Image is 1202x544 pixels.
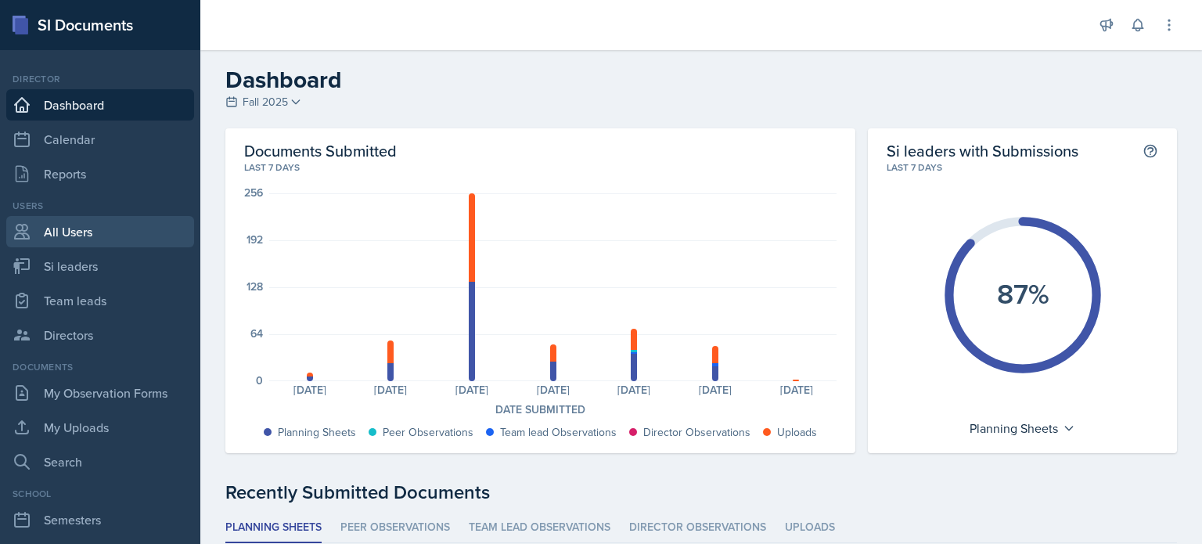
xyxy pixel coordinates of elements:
div: 256 [244,187,263,198]
li: Director Observations [629,513,766,543]
div: 0 [256,375,263,386]
a: Team leads [6,285,194,316]
div: Last 7 days [244,160,837,175]
div: Documents [6,360,194,374]
li: Team lead Observations [469,513,610,543]
div: Users [6,199,194,213]
div: [DATE] [269,384,351,395]
div: Director [6,72,194,86]
li: Planning Sheets [225,513,322,543]
div: [DATE] [351,384,432,395]
li: Uploads [785,513,835,543]
a: Dashboard [6,89,194,121]
div: [DATE] [756,384,837,395]
div: Date Submitted [244,402,837,418]
a: All Users [6,216,194,247]
div: Recently Submitted Documents [225,478,1177,506]
div: [DATE] [513,384,594,395]
div: 64 [250,328,263,339]
div: Director Observations [643,424,750,441]
div: 192 [247,234,263,245]
div: Planning Sheets [278,424,356,441]
a: My Uploads [6,412,194,443]
div: Team lead Observations [500,424,617,441]
div: Last 7 days [887,160,1158,175]
div: [DATE] [594,384,675,395]
div: School [6,487,194,501]
a: My Observation Forms [6,377,194,409]
h2: Si leaders with Submissions [887,141,1078,160]
a: Directors [6,319,194,351]
div: Uploads [777,424,817,441]
div: [DATE] [431,384,513,395]
div: 128 [247,281,263,292]
a: Si leaders [6,250,194,282]
div: [DATE] [675,384,756,395]
li: Peer Observations [340,513,450,543]
a: Calendar [6,124,194,155]
text: 87% [996,273,1049,314]
a: Reports [6,158,194,189]
a: Semesters [6,504,194,535]
span: Fall 2025 [243,94,288,110]
h2: Documents Submitted [244,141,837,160]
a: Search [6,446,194,477]
h2: Dashboard [225,66,1177,94]
div: Planning Sheets [962,416,1083,441]
div: Peer Observations [383,424,473,441]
